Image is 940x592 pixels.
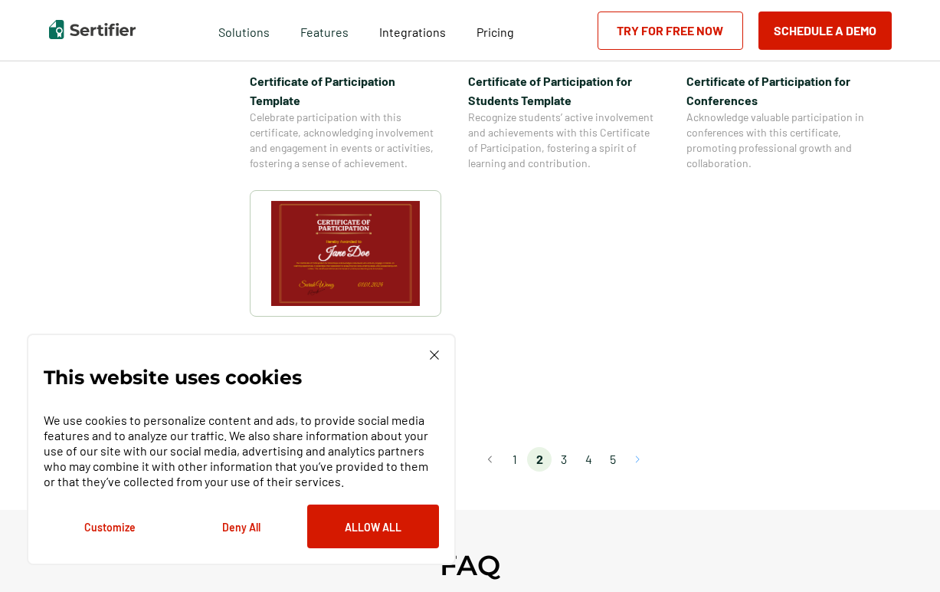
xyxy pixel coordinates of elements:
[552,447,576,472] li: page 3
[686,110,878,171] span: Acknowledge valuable participation in conferences with this certificate, promoting professional g...
[440,548,500,582] h2: FAQ
[598,12,743,50] a: Try for Free Now
[250,328,441,367] span: Certificate of Participation​ for Workshops
[468,110,660,171] span: Recognize students’ active involvement and achievements with this Certificate of Participation, f...
[44,413,439,489] p: We use cookies to personalize content and ads, to provide social media features and to analyze ou...
[218,21,270,40] span: Solutions
[175,505,307,548] button: Deny All
[250,110,441,171] span: Celebrate participation with this certificate, acknowledging involvement and engagement in events...
[250,190,441,428] a: Certificate of Participation​ for WorkshopsCertificate of Participation​ for WorkshopsRecognize p...
[44,370,302,385] p: This website uses cookies
[686,71,878,110] span: Certificate of Participation for Conference​s
[49,20,136,39] img: Sertifier | Digital Credentialing Platform
[601,447,625,472] li: page 5
[271,201,420,306] img: Certificate of Participation​ for Workshops
[625,447,650,472] button: Go to next page
[379,21,446,40] a: Integrations
[477,21,514,40] a: Pricing
[477,25,514,39] span: Pricing
[300,21,349,40] span: Features
[430,350,439,360] img: Cookie Popup Close
[379,25,446,39] span: Integrations
[576,447,601,472] li: page 4
[863,518,940,592] iframe: Chat Widget
[250,71,441,110] span: Certificate of Participation Template
[44,505,175,548] button: Customize
[307,505,439,548] button: Allow All
[527,447,552,472] li: page 2
[478,447,503,472] button: Go to previous page
[503,447,527,472] li: page 1
[758,12,892,50] button: Schedule a Demo
[468,71,660,110] span: Certificate of Participation for Students​ Template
